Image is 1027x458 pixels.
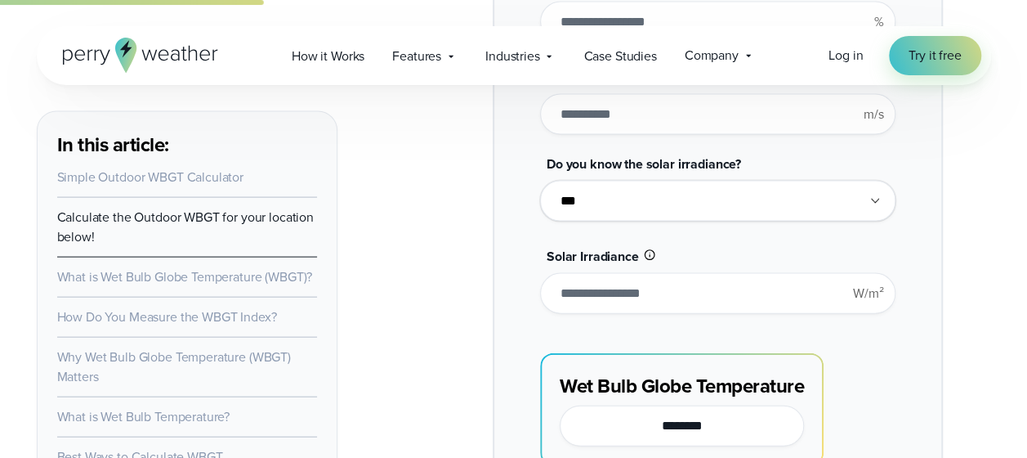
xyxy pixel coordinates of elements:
[828,46,863,65] a: Log in
[392,47,441,66] span: Features
[57,168,243,186] a: Simple Outdoor WBGT Calculator
[547,247,639,266] span: Solar Irradiance
[569,39,670,73] a: Case Studies
[485,47,540,66] span: Industries
[57,208,314,246] a: Calculate the Outdoor WBGT for your location below!
[57,308,277,326] a: How Do You Measure the WBGT Index?
[909,46,961,65] span: Try it free
[278,39,378,73] a: How it Works
[57,348,291,386] a: Why Wet Bulb Globe Temperature (WBGT) Matters
[547,155,741,173] span: Do you know the solar irradiance?
[889,36,980,75] a: Try it free
[57,132,317,158] h3: In this article:
[57,407,230,426] a: What is Wet Bulb Temperature?
[57,267,313,286] a: What is Wet Bulb Globe Temperature (WBGT)?
[583,47,656,66] span: Case Studies
[292,47,364,66] span: How it Works
[685,46,739,65] span: Company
